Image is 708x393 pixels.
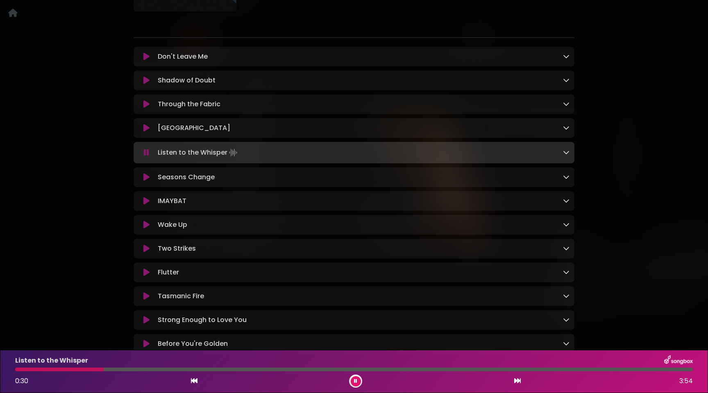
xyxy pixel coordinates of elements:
p: Listen to the Whisper [15,356,88,366]
p: [GEOGRAPHIC_DATA] [158,123,230,133]
img: waveform4.gif [227,147,239,158]
p: Tasmanic Fire [158,291,204,301]
p: IMAYBAT [158,196,186,206]
p: Two Strikes [158,244,196,254]
p: Flutter [158,267,179,277]
img: songbox-logo-white.png [664,355,693,366]
span: 3:54 [679,376,693,386]
p: Seasons Change [158,172,215,182]
p: Strong Enough to Love You [158,315,247,325]
p: Listen to the Whisper [158,147,239,158]
p: Before You're Golden [158,339,228,349]
p: Wake Up [158,220,187,230]
p: Through the Fabric [158,99,220,109]
p: Don't Leave Me [158,52,208,62]
p: Shadow of Doubt [158,75,216,85]
span: 0:30 [15,376,28,386]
